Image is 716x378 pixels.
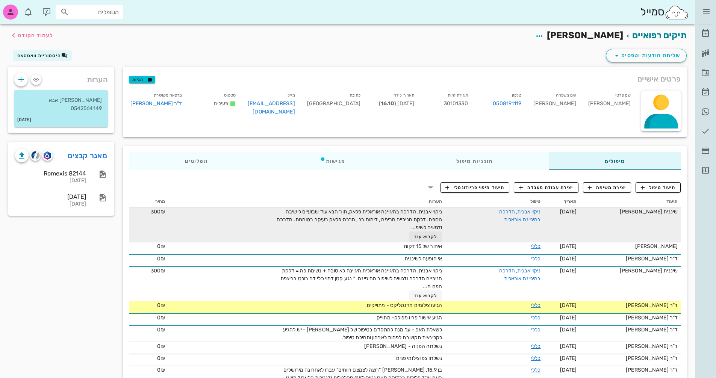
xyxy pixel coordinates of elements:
a: 0508191119 [493,100,521,108]
span: [DATE] [560,209,577,215]
th: תאריך [543,196,580,208]
div: ד"ר [PERSON_NAME] [583,326,678,334]
div: [DATE] [15,178,86,184]
button: לקרוא עוד [409,231,442,242]
a: כללי [531,327,540,333]
span: 0₪ [157,256,165,262]
span: איחור של 15 דקות [404,243,442,249]
div: ד"ר [PERSON_NAME] [583,342,678,350]
span: תיעוד טיפול [641,184,676,191]
span: תגיות [132,76,152,83]
th: הערות [168,196,445,208]
span: תשלומים [185,159,208,164]
button: יצירת עבודת מעבדה [514,182,578,193]
div: ד"ר [PERSON_NAME] [583,314,678,322]
span: אי הופעה לשיננית [404,256,442,262]
span: פרטים אישיים [637,73,681,85]
span: [DATE] [560,256,577,262]
small: שם משפחה [556,93,576,98]
div: ד"ר [PERSON_NAME] [583,255,678,263]
span: [DATE] [560,355,577,361]
a: כללי [531,343,540,349]
span: 0₪ [157,302,165,308]
th: טיפול [445,196,543,208]
span: תיעוד מיפוי פריודונטלי [445,184,504,191]
small: כתובת [350,93,361,98]
span: 0₪ [157,367,165,373]
span: ניקוי אבנית, הדרכה בהיגיינה אוראלית פלאק, תור הבא עוד שבועיים לישיבה נוספת. דלקת חניכיים חריפה , ... [277,209,442,231]
a: כללי [531,302,540,308]
span: [GEOGRAPHIC_DATA] [307,100,361,107]
span: נשלחה הפניה - [PERSON_NAME] [364,343,442,349]
span: תג [22,6,27,11]
button: romexis logo [42,150,53,161]
p: [PERSON_NAME] אבא 0542564149 [20,96,102,113]
button: תיעוד מיפוי פריודונטלי [440,182,510,193]
a: כללי [531,367,540,373]
span: 300₪ [151,268,165,274]
span: הגיעו צילומים מדנטליקס - מתוייקים [367,302,442,308]
span: [DATE] [560,302,577,308]
span: 0₪ [157,243,165,249]
div: [DATE] [15,201,86,207]
small: [DATE] [17,116,31,124]
a: כללי [531,314,540,321]
button: שליחת הודעות וטפסים [606,49,687,62]
span: לשאלת האם - על מנת להתקדם בטיפול של [PERSON_NAME] - יש להגיע לקלינאית תקשורת לפחות לאבחון ותחילת ... [283,327,442,341]
button: יצירת משימה [583,182,631,193]
div: Romexis 82144 [15,170,86,177]
span: 30101330 [444,100,468,107]
div: ד"ר [PERSON_NAME] [583,366,678,374]
a: תיקים רפואיים [632,30,687,41]
span: יצירת משימה [588,184,626,191]
span: היסטוריית וואטסאפ [17,53,61,58]
small: טלפון [512,93,522,98]
span: 0₪ [157,343,165,349]
div: [PERSON_NAME] [583,242,678,250]
span: ניקוי אבנית, הדרכה בהיגיינה אוראלית היגיינה לא טובה + נשימת פה = דלקת חניכיים הדרכה ודגשים לשיפור... [280,268,442,290]
span: לקרוא עוד [414,293,437,298]
div: תוכניות טיפול [401,152,549,170]
img: SmileCloud logo [665,5,689,20]
div: סמייל [640,4,689,20]
button: cliniview logo [30,150,41,161]
span: נשלחו צפ וצילומי פנים [396,355,442,361]
th: תיעוד [580,196,681,208]
span: [DATE] [560,343,577,349]
span: הגיע אישור פריו מפולק- מתוייק [377,314,442,321]
div: שיננית [PERSON_NAME] [583,267,678,275]
small: סטטוס [224,93,236,98]
span: 300₪ [151,209,165,215]
span: יצירת עבודת מעבדה [519,184,573,191]
div: ד"ר [PERSON_NAME] [583,354,678,362]
a: ד"ר [PERSON_NAME] [130,100,182,108]
a: מאגר קבצים [68,150,107,162]
button: היסטוריית וואטסאפ [13,50,72,61]
div: הערות [8,67,114,89]
span: [DATE] [560,367,577,373]
span: 0₪ [157,355,165,361]
span: [PERSON_NAME] [547,30,623,41]
span: [DATE] [560,314,577,321]
strong: 16.10 [381,100,395,107]
div: פגישות [264,152,401,170]
span: לקרוא עוד [414,234,437,239]
small: מייל [288,93,295,98]
a: כללי [531,243,540,249]
button: תיעוד טיפול [636,182,681,193]
small: תאריך לידה [394,93,414,98]
span: [DATE] ( ) [379,100,414,107]
span: שליחת הודעות וטפסים [612,51,680,60]
span: [DATE] [560,268,577,274]
span: 0₪ [157,327,165,333]
a: כללי [531,256,540,262]
span: 0₪ [157,314,165,321]
span: [DATE] [560,327,577,333]
a: ניקוי אבנית, הדרכה בהיגיינה אוראלית [499,209,541,223]
img: romexis logo [44,151,51,160]
button: תגיות [129,76,155,83]
div: [PERSON_NAME] [582,89,637,121]
div: [PERSON_NAME] [527,89,582,121]
div: שיננית [PERSON_NAME] [583,208,678,216]
button: לעמוד הקודם [9,29,53,42]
